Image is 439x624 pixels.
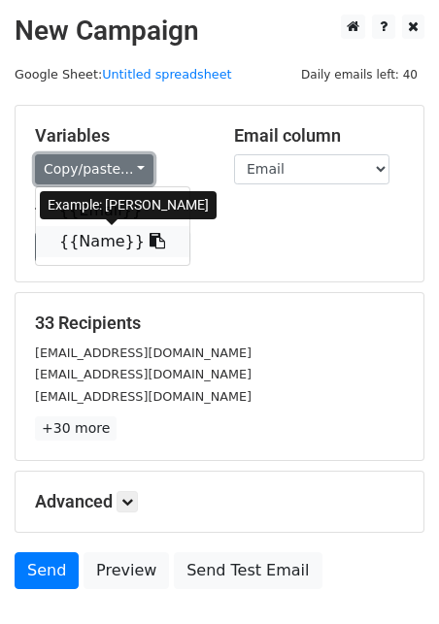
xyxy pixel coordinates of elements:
[35,367,252,381] small: [EMAIL_ADDRESS][DOMAIN_NAME]
[40,191,217,219] div: Example: [PERSON_NAME]
[35,125,205,147] h5: Variables
[15,15,424,48] h2: New Campaign
[35,154,153,184] a: Copy/paste...
[234,125,404,147] h5: Email column
[35,491,404,512] h5: Advanced
[84,552,169,589] a: Preview
[15,67,232,82] small: Google Sheet:
[102,67,231,82] a: Untitled spreadsheet
[35,345,252,360] small: [EMAIL_ADDRESS][DOMAIN_NAME]
[35,312,404,334] h5: 33 Recipients
[15,552,79,589] a: Send
[35,389,252,404] small: [EMAIL_ADDRESS][DOMAIN_NAME]
[35,416,117,441] a: +30 more
[36,195,189,226] a: {{Email}}
[174,552,321,589] a: Send Test Email
[36,226,189,257] a: {{Name}}
[342,531,439,624] iframe: Chat Widget
[294,64,424,85] span: Daily emails left: 40
[294,67,424,82] a: Daily emails left: 40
